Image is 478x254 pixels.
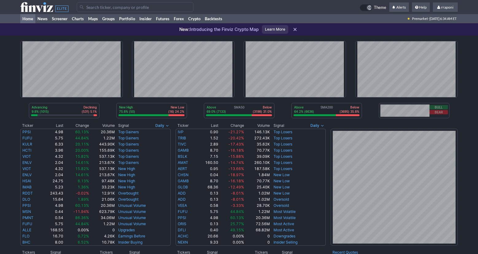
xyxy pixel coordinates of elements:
a: VIOT [22,166,31,171]
span: New: [179,27,190,32]
a: Home [20,14,35,23]
a: Portfolio [117,14,137,23]
button: Bull [429,105,448,109]
th: Last [197,123,219,129]
a: Top Losers [274,154,292,159]
th: Volume [89,123,115,129]
a: Most Volatile [274,209,296,214]
td: 16.70 [42,233,64,239]
a: New High [118,179,135,183]
p: New High [119,105,135,109]
td: 8.70 [197,147,219,154]
a: HCTI [22,148,31,153]
a: NEXN [178,240,188,245]
a: Futures [154,14,172,23]
a: BSLK [178,154,187,159]
span: -0.02% [76,191,89,195]
a: DFLI [178,228,186,232]
td: 15.64 [42,196,64,203]
span: Premarket · [412,14,429,23]
td: 20.66 [197,233,219,239]
td: 0.13 [197,190,219,196]
p: Above [207,105,226,109]
a: FLO [22,234,29,238]
td: 1.22M [89,221,115,227]
td: 68.82M [244,227,270,233]
th: Volume [244,123,270,129]
span: -21.27% [228,130,244,134]
a: New High [118,172,135,177]
td: 168.55 [42,227,64,233]
a: Theme [360,4,386,11]
span: 15.82% [75,166,89,171]
td: 10.78K [89,239,115,246]
span: 14.61% [75,160,89,165]
td: 0 [89,227,115,233]
a: PMNT [22,215,33,220]
span: -12.49% [228,185,244,189]
a: AERT [178,166,187,171]
a: ENLV [22,172,32,177]
a: RDDT [22,191,33,195]
p: 9.8% (1015) [32,109,49,114]
span: -16.18% [228,179,244,183]
a: Top Losers [274,148,292,153]
td: 39.09K [244,154,270,160]
a: Alerts [389,2,409,12]
span: -3.33% [231,203,244,208]
p: Introducing the Finviz Crypto Map [179,26,259,32]
td: 1.84M [244,172,270,178]
span: -18.97% [228,172,244,177]
span: 25.77% [230,222,244,226]
p: Below [340,105,359,109]
a: New High [118,166,135,171]
a: Insider [137,14,154,23]
a: New Low [274,191,290,195]
td: 1.22M [89,135,115,141]
span: -16.18% [228,148,244,153]
td: 537.13K [89,154,115,160]
a: Learn More [262,25,288,34]
p: (3695) 35.8% [340,109,359,114]
p: Below [253,105,272,109]
td: 70.77K [244,178,270,184]
td: 25.40K [244,184,270,190]
td: 68.36 [197,184,219,190]
td: 0 [244,239,270,246]
a: Charts [70,14,86,23]
p: Declining [82,105,97,109]
a: Unusual Volume [118,215,146,220]
a: Top Gainers [118,136,139,140]
td: 35.62K [244,141,270,147]
a: Insider Selling [274,240,297,245]
td: 4.32 [42,154,64,160]
span: -20.42% [228,136,244,140]
td: 0.44 [42,209,64,215]
span: 1.89% [78,197,89,202]
td: 8.00 [42,239,64,246]
td: 0.90 [197,129,219,135]
td: 243.43 [42,190,64,196]
td: 20.36M [89,129,115,135]
td: 28.70K [244,203,270,209]
th: Change [219,123,244,129]
span: 49.15% [230,228,244,232]
a: GLOB [178,185,188,189]
td: 1.52 [197,135,219,141]
td: 5.23 [42,184,64,190]
a: GAMB [178,179,189,183]
span: 6.13% [78,179,89,183]
p: New Low [168,105,184,109]
td: 20.36M [89,203,115,209]
span: -17.43% [228,142,244,146]
span: 6.52% [78,240,89,245]
span: 20.00% [75,148,89,153]
span: 1.36% [78,185,89,189]
a: BHC [22,240,30,245]
td: 623.79K [89,209,115,215]
a: Unusual Volume [118,203,146,208]
td: 4.98 [42,203,64,209]
a: CHSN [178,172,188,177]
p: (531) 5.1% [82,109,97,114]
a: Downgrades [274,234,295,238]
